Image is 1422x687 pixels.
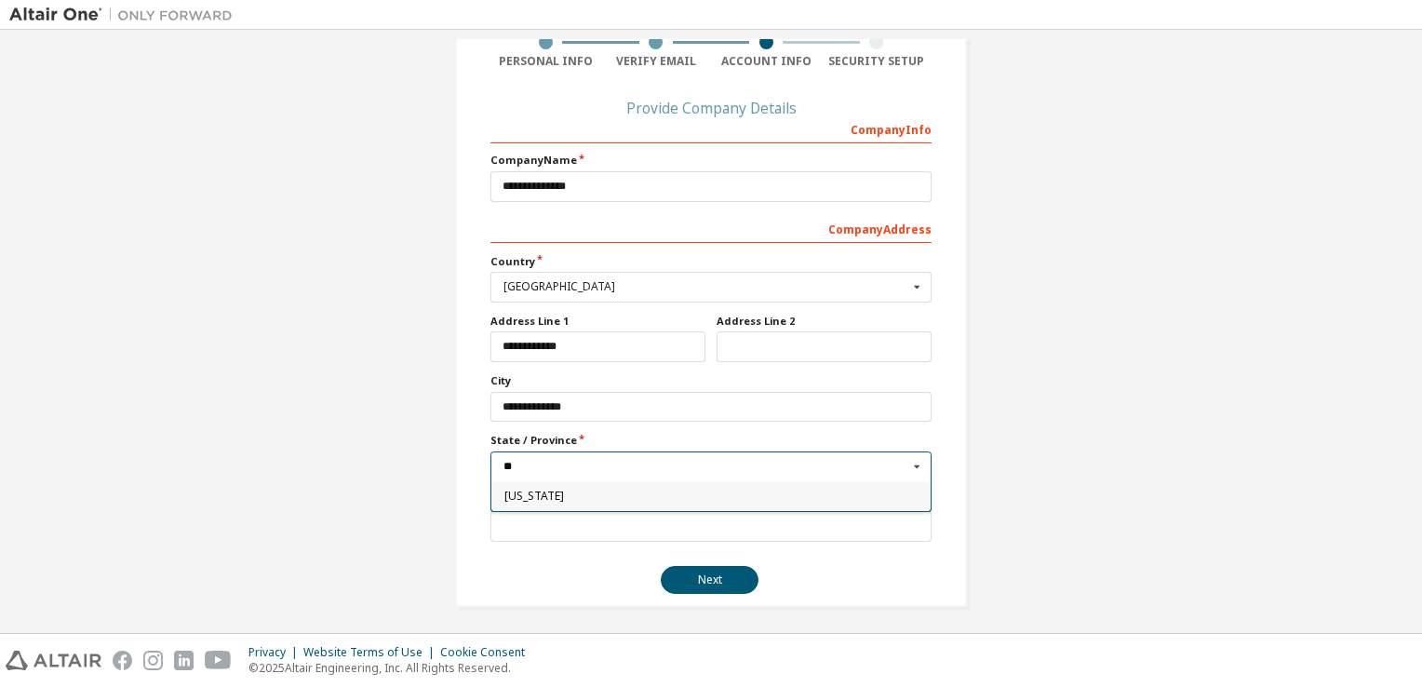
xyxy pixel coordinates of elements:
[490,314,705,329] label: Address Line 1
[248,645,303,660] div: Privacy
[503,281,908,292] div: [GEOGRAPHIC_DATA]
[143,651,163,670] img: instagram.svg
[711,54,822,69] div: Account Info
[490,433,932,448] label: State / Province
[490,54,601,69] div: Personal Info
[9,6,242,24] img: Altair One
[661,566,758,594] button: Next
[490,114,932,143] div: Company Info
[490,213,932,243] div: Company Address
[717,314,932,329] label: Address Line 2
[601,54,712,69] div: Verify Email
[490,153,932,168] label: Company Name
[822,54,932,69] div: Security Setup
[303,645,440,660] div: Website Terms of Use
[6,651,101,670] img: altair_logo.svg
[113,651,132,670] img: facebook.svg
[490,373,932,388] label: City
[174,651,194,670] img: linkedin.svg
[440,645,536,660] div: Cookie Consent
[504,491,919,502] span: [US_STATE]
[490,254,932,269] label: Country
[248,660,536,676] p: © 2025 Altair Engineering, Inc. All Rights Reserved.
[490,102,932,114] div: Provide Company Details
[205,651,232,670] img: youtube.svg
